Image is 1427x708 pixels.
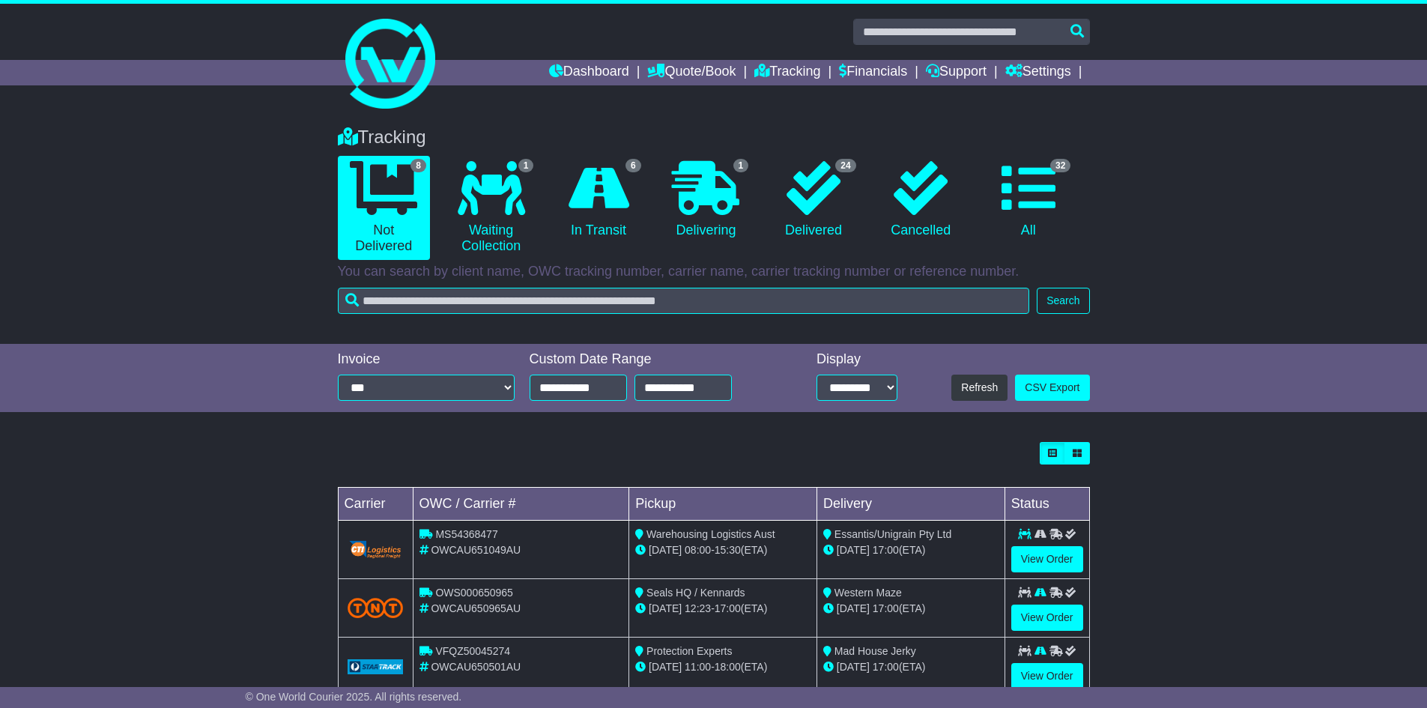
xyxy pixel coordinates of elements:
span: 6 [625,159,641,172]
span: Warehousing Logistics Aust [646,528,775,540]
span: OWCAU650501AU [431,661,521,673]
span: 8 [410,159,426,172]
td: Delivery [816,488,1005,521]
span: [DATE] [649,661,682,673]
td: OWC / Carrier # [413,488,629,521]
a: Tracking [754,60,820,85]
a: Quote/Book [647,60,736,85]
a: 32 All [982,156,1074,244]
span: 17:00 [715,602,741,614]
span: © One World Courier 2025. All rights reserved. [246,691,462,703]
a: 1 Delivering [660,156,752,244]
a: Settings [1005,60,1071,85]
a: 8 Not Delivered [338,156,430,260]
span: 12:23 [685,602,711,614]
img: TNT_Domestic.png [348,598,404,618]
div: Tracking [330,127,1097,148]
td: Carrier [338,488,413,521]
span: 17:00 [873,602,899,614]
div: Custom Date Range [530,351,770,368]
div: - (ETA) [635,659,811,675]
span: 1 [518,159,534,172]
span: 15:30 [715,544,741,556]
div: - (ETA) [635,601,811,617]
span: OWCAU651049AU [431,544,521,556]
td: Pickup [629,488,817,521]
a: Cancelled [875,156,967,244]
div: Display [816,351,897,368]
div: - (ETA) [635,542,811,558]
a: 24 Delivered [767,156,859,244]
button: Search [1037,288,1089,314]
td: Status [1005,488,1089,521]
span: OWCAU650965AU [431,602,521,614]
img: GetCarrierServiceLogo [348,659,404,674]
p: You can search by client name, OWC tracking number, carrier name, carrier tracking number or refe... [338,264,1090,280]
span: [DATE] [837,602,870,614]
span: Seals HQ / Kennards [646,587,745,599]
a: View Order [1011,546,1083,572]
a: 1 Waiting Collection [445,156,537,260]
span: [DATE] [837,544,870,556]
span: 24 [835,159,855,172]
div: (ETA) [823,601,999,617]
a: CSV Export [1015,375,1089,401]
span: [DATE] [649,602,682,614]
a: Financials [839,60,907,85]
span: 17:00 [873,661,899,673]
a: Dashboard [549,60,629,85]
img: GetCarrierServiceLogo [348,539,404,560]
span: 1 [733,159,749,172]
a: Support [926,60,987,85]
span: [DATE] [837,661,870,673]
div: (ETA) [823,542,999,558]
span: 11:00 [685,661,711,673]
span: MS54368477 [435,528,497,540]
a: View Order [1011,663,1083,689]
a: View Order [1011,605,1083,631]
span: 17:00 [873,544,899,556]
span: Protection Experts [646,645,732,657]
span: VFQZ50045274 [435,645,510,657]
span: 18:00 [715,661,741,673]
span: OWS000650965 [435,587,513,599]
span: Essantis/Unigrain Pty Ltd [834,528,951,540]
button: Refresh [951,375,1008,401]
div: (ETA) [823,659,999,675]
span: [DATE] [649,544,682,556]
span: Mad House Jerky [834,645,916,657]
span: 08:00 [685,544,711,556]
div: Invoice [338,351,515,368]
span: 32 [1050,159,1070,172]
a: 6 In Transit [552,156,644,244]
span: Western Maze [834,587,902,599]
